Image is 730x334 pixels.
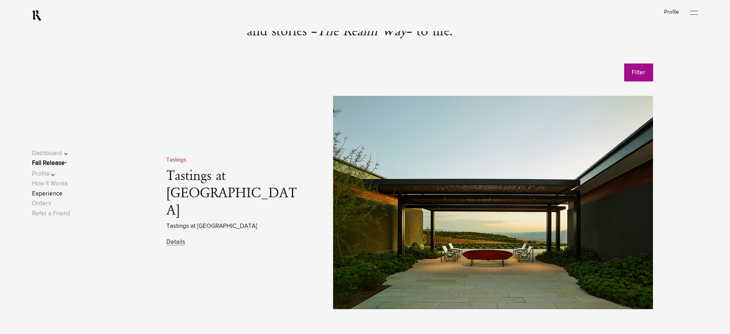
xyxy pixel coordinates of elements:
button: Filter [624,63,653,82]
a: Experience [32,191,63,197]
a: Refer a Friend [32,211,70,217]
a: Profile [664,9,679,15]
a: Fall Release [32,161,65,167]
a: Orders [32,201,51,207]
button: Profile [32,170,78,179]
a: How It Works [32,181,68,187]
img: Nine-Suns-Terrace-907x605-72dpi.jpg [333,96,653,309]
a: Tastings at [GEOGRAPHIC_DATA] [167,170,297,219]
button: Dashboard [32,149,78,158]
a: RealmCellars [32,10,42,21]
span: Tastings [167,157,187,163]
span: Tastings at [GEOGRAPHIC_DATA] [167,222,304,232]
i: The Realm Way [317,25,407,39]
a: Details [167,239,185,246]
